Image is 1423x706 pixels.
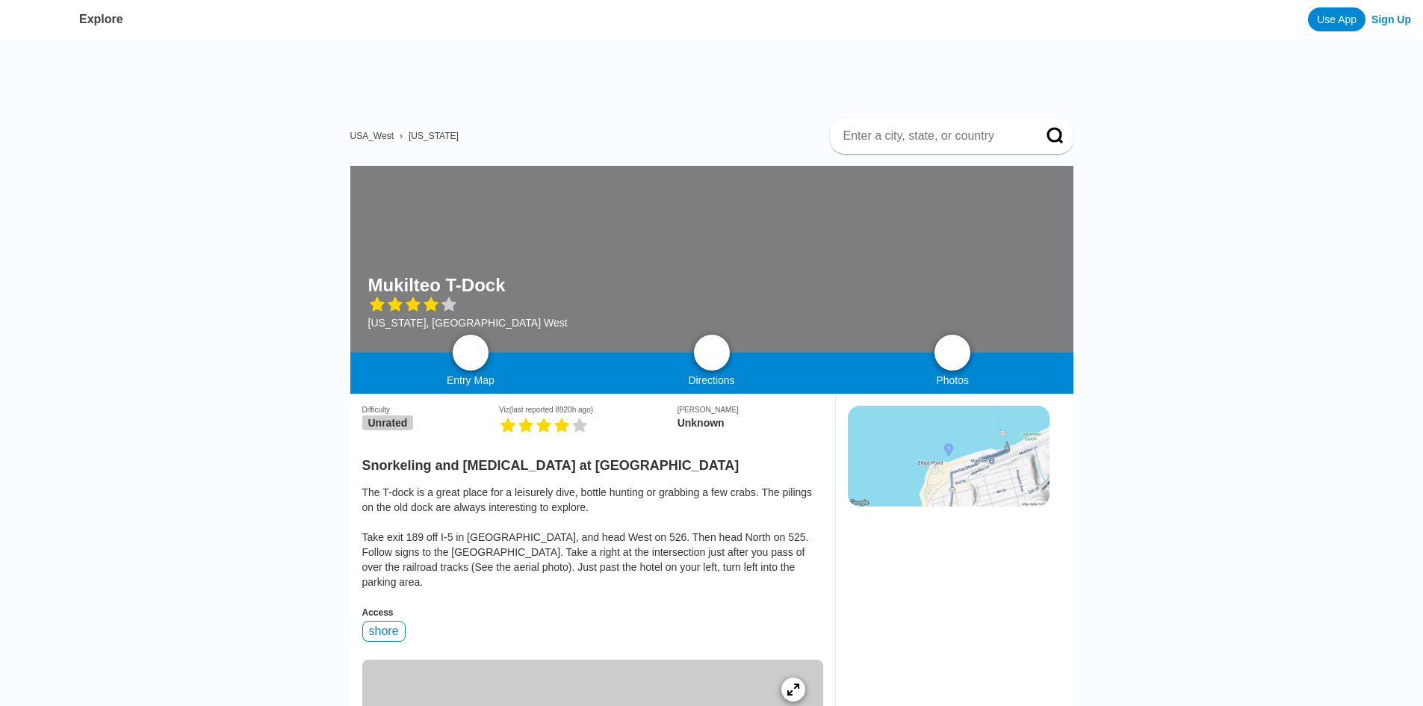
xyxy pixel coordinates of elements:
[362,621,406,642] div: shore
[362,415,414,430] span: Unrated
[848,406,1050,507] img: staticmap
[368,275,506,296] h1: Mukilteo T-Dock
[362,406,500,414] div: Difficulty
[409,131,459,141] a: [US_STATE]
[1371,13,1411,25] a: Sign Up
[350,374,592,386] div: Entry Map
[591,374,832,386] div: Directions
[943,344,961,362] img: photos
[832,374,1073,386] div: Photos
[678,406,823,414] div: [PERSON_NAME]
[694,335,730,371] a: directions
[453,335,489,371] a: map
[368,317,568,329] div: [US_STATE], [GEOGRAPHIC_DATA] West
[79,13,123,25] a: Explore
[362,607,823,618] div: Access
[1308,7,1365,31] a: Use App
[400,131,403,141] span: ›
[934,335,970,371] a: photos
[350,131,394,141] a: USA_West
[362,449,823,474] h2: Snorkeling and [MEDICAL_DATA] at [GEOGRAPHIC_DATA]
[12,7,70,31] img: Shore Diving logo
[362,485,823,589] div: The T-dock is a great place for a leisurely dive, bottle hunting or grabbing a few crabs. The pil...
[462,344,480,362] img: map
[499,406,678,414] div: Viz (last reported 8920h ago)
[678,417,823,429] div: Unknown
[703,344,721,362] img: directions
[842,128,1026,143] input: Enter a city, state, or country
